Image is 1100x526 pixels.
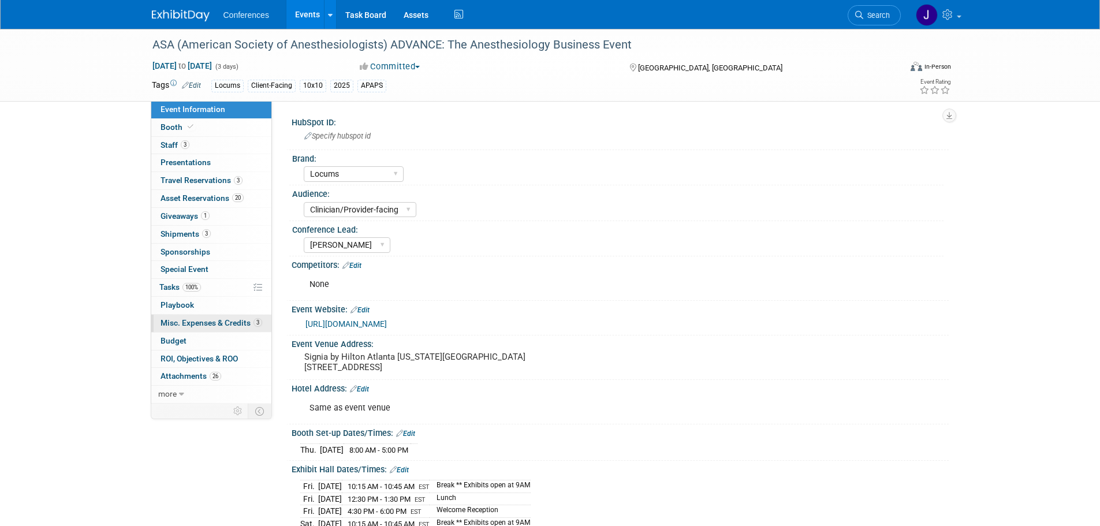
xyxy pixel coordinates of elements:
span: (3 days) [214,63,238,70]
td: Welcome Reception [430,505,531,518]
td: Fri. [300,505,318,518]
span: Playbook [161,300,194,309]
span: Shipments [161,229,211,238]
a: [URL][DOMAIN_NAME] [305,319,387,329]
a: Asset Reservations20 [151,190,271,207]
span: 4:30 PM - 6:00 PM [348,507,407,516]
span: Event Information [161,105,225,114]
td: [DATE] [318,493,342,505]
span: Presentations [161,158,211,167]
div: Locums [211,80,244,92]
a: Search [848,5,901,25]
a: Tasks100% [151,279,271,296]
span: Asset Reservations [161,193,244,203]
div: Same as event venue [301,397,822,420]
div: Conference Lead: [292,221,944,236]
div: 2025 [330,80,353,92]
span: 20 [232,193,244,202]
td: [DATE] [320,444,344,456]
a: Edit [390,466,409,474]
div: In-Person [924,62,951,71]
div: Event Website: [292,301,949,316]
span: Attachments [161,371,221,380]
span: 3 [234,176,243,185]
a: Giveaways1 [151,208,271,225]
div: None [301,273,822,296]
span: EST [411,508,422,516]
img: Format-Inperson.png [911,62,922,71]
span: EST [415,496,426,503]
i: Booth reservation complete [188,124,193,130]
span: 3 [253,318,262,327]
pre: Signia by Hilton Atlanta [US_STATE][GEOGRAPHIC_DATA] [STREET_ADDRESS] [304,352,553,372]
div: 10x10 [300,80,326,92]
a: Special Event [151,261,271,278]
img: ExhibitDay [152,10,210,21]
a: Staff3 [151,137,271,154]
span: [GEOGRAPHIC_DATA], [GEOGRAPHIC_DATA] [638,64,782,72]
td: Tags [152,79,201,92]
span: Sponsorships [161,247,210,256]
span: [DATE] [DATE] [152,61,212,71]
span: Travel Reservations [161,176,243,185]
a: Event Information [151,101,271,118]
div: HubSpot ID: [292,114,949,128]
span: ROI, Objectives & ROO [161,354,238,363]
td: Break ** Exhibits open at 9AM [430,480,531,493]
a: Edit [350,385,369,393]
a: Edit [182,81,201,89]
span: 8:00 AM - 5:00 PM [349,446,408,454]
div: Event Format [833,60,952,77]
span: to [177,61,188,70]
span: Budget [161,336,187,345]
span: Booth [161,122,196,132]
td: Thu. [300,444,320,456]
span: Special Event [161,264,208,274]
div: Audience: [292,185,944,200]
div: Event Rating [919,79,950,85]
a: Travel Reservations3 [151,172,271,189]
a: Shipments3 [151,226,271,243]
span: 3 [181,140,189,149]
span: EST [419,483,430,491]
td: Fri. [300,480,318,493]
span: 3 [202,229,211,238]
div: Client-Facing [248,80,296,92]
div: Hotel Address: [292,380,949,395]
a: Sponsorships [151,244,271,261]
div: Event Venue Address: [292,335,949,350]
div: Competitors: [292,256,949,271]
div: Booth Set-up Dates/Times: [292,424,949,439]
a: ROI, Objectives & ROO [151,350,271,368]
div: Exhibit Hall Dates/Times: [292,461,949,476]
span: Conferences [223,10,269,20]
span: 26 [210,372,221,380]
img: Jenny Clavero [916,4,938,26]
td: Toggle Event Tabs [248,404,271,419]
a: Edit [350,306,370,314]
span: 100% [182,283,201,292]
a: more [151,386,271,403]
div: APAPS [357,80,386,92]
td: [DATE] [318,480,342,493]
span: Specify hubspot id [304,132,371,140]
div: ASA (American Society of Anesthesiologists) ADVANCE: The Anesthesiology Business Event [148,35,883,55]
button: Committed [356,61,424,73]
a: Playbook [151,297,271,314]
span: 1 [201,211,210,220]
span: Misc. Expenses & Credits [161,318,262,327]
td: Personalize Event Tab Strip [228,404,248,419]
span: 12:30 PM - 1:30 PM [348,495,411,503]
td: Lunch [430,493,531,505]
td: [DATE] [318,505,342,518]
span: Search [863,11,890,20]
a: Budget [151,333,271,350]
a: Edit [342,262,361,270]
a: Booth [151,119,271,136]
span: Tasks [159,282,201,292]
span: Staff [161,140,189,150]
div: Brand: [292,150,944,165]
span: 10:15 AM - 10:45 AM [348,482,415,491]
a: Attachments26 [151,368,271,385]
span: Giveaways [161,211,210,221]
